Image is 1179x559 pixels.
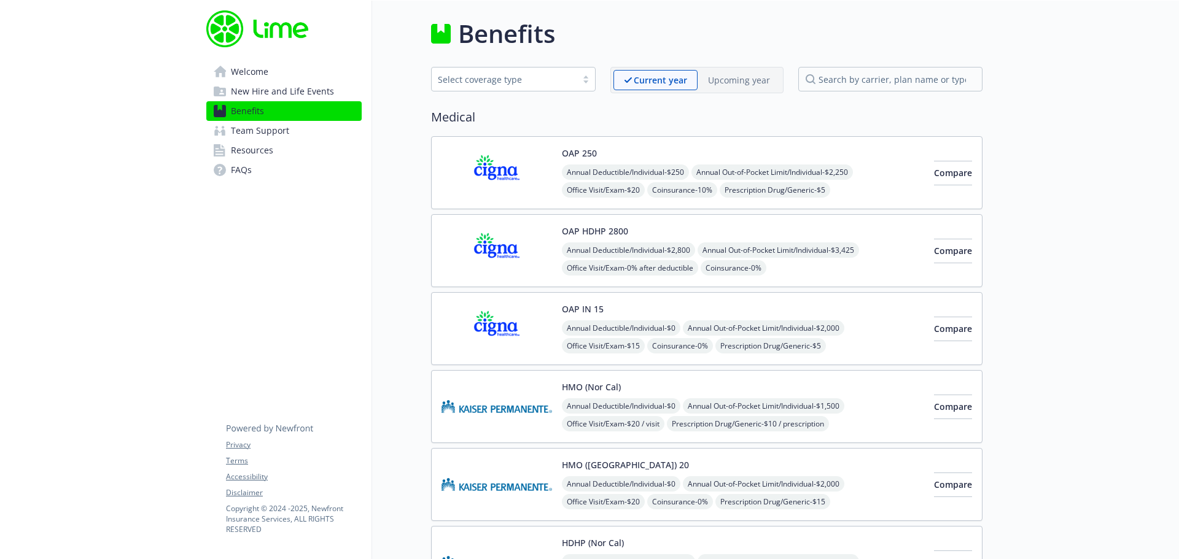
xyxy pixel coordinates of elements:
[934,323,972,334] span: Compare
[226,471,361,482] a: Accessibility
[562,260,698,276] span: Office Visit/Exam - 0% after deductible
[562,225,628,237] button: OAP HDHP 2800
[458,15,555,52] h1: Benefits
[934,395,972,419] button: Compare
[562,320,680,336] span: Annual Deductible/Individual - $0
[691,164,853,180] span: Annual Out-of-Pocket Limit/Individual - $2,250
[226,439,361,450] a: Privacy
[934,161,972,185] button: Compare
[562,494,645,509] span: Office Visit/Exam - $20
[206,121,362,141] a: Team Support
[683,320,844,336] span: Annual Out-of-Pocket Limit/Individual - $2,000
[934,167,972,179] span: Compare
[934,239,972,263] button: Compare
[206,160,362,180] a: FAQs
[647,494,713,509] span: Coinsurance - 0%
[431,108,982,126] h2: Medical
[647,338,713,353] span: Coinsurance - 0%
[562,338,645,353] span: Office Visit/Exam - $15
[562,182,645,198] span: Office Visit/Exam - $20
[226,487,361,498] a: Disclaimer
[720,182,830,198] span: Prescription Drug/Generic - $5
[934,472,972,497] button: Compare
[206,82,362,101] a: New Hire and Life Events
[647,182,717,198] span: Coinsurance - 10%
[562,398,680,414] span: Annual Deductible/Individual - $0
[562,303,604,315] button: OAP IN 15
[206,141,362,160] a: Resources
[667,416,829,431] span: Prescription Drug/Generic - $10 / prescription
[715,338,826,353] span: Prescription Drug/Generic - $5
[226,455,361,466] a: Terms
[562,147,597,160] button: OAP 250
[442,458,552,511] img: Kaiser Permanente Insurance Company carrier logo
[934,317,972,341] button: Compare
[438,73,570,86] div: Select coverage type
[683,398,844,414] span: Annual Out-of-Pocket Limit/Individual - $1,500
[231,101,264,121] span: Benefits
[562,416,664,431] span: Office Visit/Exam - $20 / visit
[698,242,859,258] span: Annual Out-of-Pocket Limit/Individual - $3,425
[634,74,687,87] p: Current year
[934,401,972,412] span: Compare
[934,479,972,490] span: Compare
[442,225,552,277] img: CIGNA carrier logo
[231,121,289,141] span: Team Support
[934,245,972,256] span: Compare
[683,476,844,492] span: Annual Out-of-Pocket Limit/Individual - $2,000
[798,67,982,91] input: search by carrier, plan name or type
[442,303,552,355] img: CIGNA carrier logo
[442,147,552,199] img: CIGNA carrier logo
[562,458,689,471] button: HMO ([GEOGRAPHIC_DATA]) 20
[206,62,362,82] a: Welcome
[562,164,689,180] span: Annual Deductible/Individual - $250
[206,101,362,121] a: Benefits
[231,62,268,82] span: Welcome
[708,74,770,87] p: Upcoming year
[442,380,552,433] img: Kaiser Permanente Insurance Company carrier logo
[562,242,695,258] span: Annual Deductible/Individual - $2,800
[562,476,680,492] span: Annual Deductible/Individual - $0
[562,380,621,393] button: HMO (Nor Cal)
[231,160,252,180] span: FAQs
[715,494,830,509] span: Prescription Drug/Generic - $15
[226,503,361,534] p: Copyright © 2024 - 2025 , Newfront Insurance Services, ALL RIGHTS RESERVED
[562,536,624,549] button: HDHP (Nor Cal)
[231,82,334,101] span: New Hire and Life Events
[701,260,766,276] span: Coinsurance - 0%
[231,141,273,160] span: Resources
